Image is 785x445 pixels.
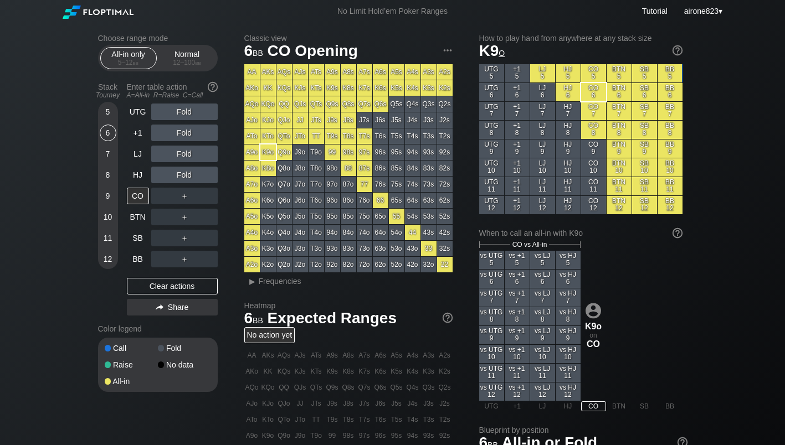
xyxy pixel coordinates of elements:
div: T3o [309,241,324,256]
div: 94s [405,144,420,160]
div: J8o [293,161,308,176]
div: 86s [373,161,388,176]
div: KK [260,80,276,96]
div: CO 6 [581,83,606,101]
div: KJs [293,80,308,96]
div: Fold [151,104,218,120]
div: SB 10 [632,158,657,177]
div: Q6o [276,193,292,208]
div: BTN 12 [607,196,632,214]
div: Tourney [94,91,122,99]
div: KQo [260,96,276,112]
div: 65o [373,209,388,224]
div: BB 7 [658,102,683,120]
div: 8 [100,167,116,183]
div: 72o [357,257,372,272]
img: help.32db89a4.svg [207,81,219,93]
span: o [499,46,505,58]
div: JJ [293,112,308,128]
div: AKo [244,80,260,96]
div: J2o [293,257,308,272]
div: K2o [260,257,276,272]
div: BTN 11 [607,177,632,195]
div: 96s [373,144,388,160]
div: AKs [260,64,276,80]
div: 73s [421,177,437,192]
div: AQs [276,64,292,80]
div: J7s [357,112,372,128]
div: +1 6 [505,83,530,101]
div: Q7o [276,177,292,192]
div: Fold [151,125,218,141]
div: J6s [373,112,388,128]
div: JTo [293,128,308,144]
div: T7s [357,128,372,144]
div: 65s [389,193,404,208]
div: HJ 10 [556,158,581,177]
div: J4o [293,225,308,240]
div: A9o [244,144,260,160]
div: BTN 5 [607,64,632,82]
div: 63o [373,241,388,256]
div: K5s [389,80,404,96]
span: bb [133,59,139,66]
div: K5o [260,209,276,224]
div: BB 11 [658,177,683,195]
div: J3o [293,241,308,256]
div: T9o [309,144,324,160]
div: 12 – 100 [164,59,211,66]
div: 75o [357,209,372,224]
div: UTG 8 [479,121,504,139]
div: 64s [405,193,420,208]
div: Q8s [341,96,356,112]
div: 76s [373,177,388,192]
div: K4s [405,80,420,96]
div: AA [244,64,260,80]
span: K9 [479,42,505,59]
div: ＋ [151,209,218,225]
span: CO vs All-in [512,241,547,249]
div: 5 [100,104,116,120]
img: share.864f2f62.svg [156,304,163,311]
div: ＋ [151,230,218,246]
div: Normal [162,48,213,69]
div: T6s [373,128,388,144]
div: BB 5 [658,64,683,82]
div: T5o [309,209,324,224]
div: Fold [151,167,218,183]
div: Call [105,344,158,352]
div: T8s [341,128,356,144]
div: 54s [405,209,420,224]
div: 52s [437,209,453,224]
div: UTG 5 [479,64,504,82]
div: HJ 5 [556,64,581,82]
div: K3o [260,241,276,256]
h2: Classic view [244,34,453,43]
div: +1 9 [505,139,530,158]
div: K9o [260,144,276,160]
div: J9o [293,144,308,160]
div: Q4s [405,96,420,112]
div: LJ 7 [530,102,555,120]
div: K7o [260,177,276,192]
div: Q7s [357,96,372,112]
div: K2s [437,80,453,96]
div: 93s [421,144,437,160]
div: A3o [244,241,260,256]
div: Q6s [373,96,388,112]
span: airone823 [684,7,719,15]
div: All-in [105,377,158,385]
div: CO 8 [581,121,606,139]
div: T9s [325,128,340,144]
div: Q9o [276,144,292,160]
div: A7s [357,64,372,80]
div: CO 10 [581,158,606,177]
div: LJ 6 [530,83,555,101]
div: 84s [405,161,420,176]
div: BB 6 [658,83,683,101]
div: Q2s [437,96,453,112]
div: K4o [260,225,276,240]
div: TT [309,128,324,144]
div: J8s [341,112,356,128]
div: T6o [309,193,324,208]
